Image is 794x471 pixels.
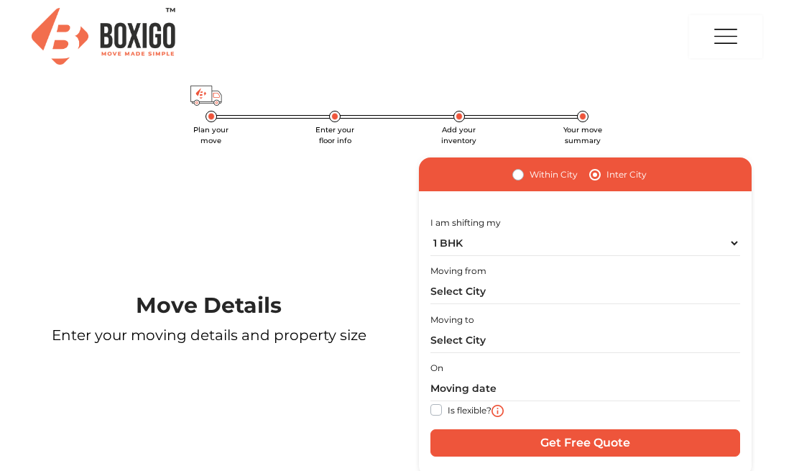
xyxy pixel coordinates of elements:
[430,265,486,278] label: Moving from
[606,166,647,183] label: Inter City
[32,293,386,319] h1: Move Details
[441,125,476,145] span: Add your inventory
[430,279,740,304] input: Select City
[32,8,175,65] img: Boxigo
[430,314,474,326] label: Moving to
[563,125,602,145] span: Your move summary
[32,324,386,346] p: Enter your moving details and property size
[530,166,578,183] label: Within City
[193,125,228,145] span: Plan your move
[491,405,504,417] img: i
[315,125,354,145] span: Enter your floor info
[430,362,443,375] label: On
[448,401,491,416] label: Is flexible?
[430,429,740,457] input: Get Free Quote
[430,216,501,229] label: I am shifting my
[430,376,740,401] input: Moving date
[430,328,740,353] input: Select City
